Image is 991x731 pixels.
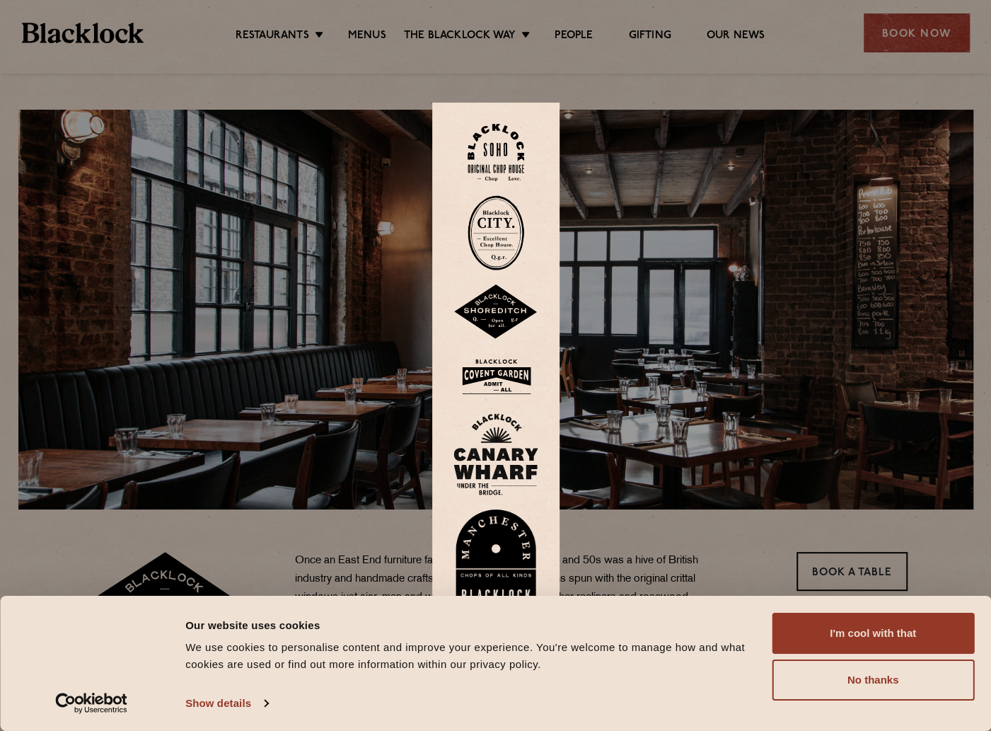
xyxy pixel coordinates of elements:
img: BLA_1470_CoventGarden_Website_Solid.svg [453,354,538,400]
div: We use cookies to personalise content and improve your experience. You're welcome to manage how a... [185,639,755,673]
div: Our website uses cookies [185,616,755,633]
a: Show details [185,693,267,714]
button: I'm cool with that [772,613,974,654]
button: No thanks [772,660,974,701]
img: BL_Manchester_Logo-bleed.png [453,510,538,607]
img: Shoreditch-stamp-v2-default.svg [453,284,538,340]
img: Soho-stamp-default.svg [468,124,524,181]
img: City-stamp-default.svg [468,195,524,270]
a: Usercentrics Cookiebot - opens in a new window [30,693,153,714]
img: BL_CW_Logo_Website.svg [453,413,538,495]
